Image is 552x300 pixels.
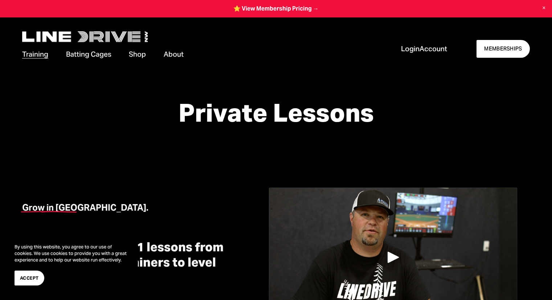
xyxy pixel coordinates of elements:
[65,99,487,127] h1: Private Lessons
[22,202,148,213] strong: Grow in [GEOGRAPHIC_DATA].
[22,31,148,42] img: LineDrive NorthWest
[164,49,184,59] span: About
[477,40,530,58] a: MEMBERSHIPS
[7,236,138,293] section: Cookie banner
[15,244,131,263] p: By using this website, you agree to our use of cookies. We use cookies to provide you with a grea...
[164,49,184,60] a: folder dropdown
[22,49,48,59] span: Training
[22,49,48,60] a: folder dropdown
[66,49,111,59] span: Batting Cages
[385,248,402,266] div: Play
[129,49,146,60] a: Shop
[20,275,39,281] span: Accept
[66,49,111,60] a: folder dropdown
[15,271,44,285] button: Accept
